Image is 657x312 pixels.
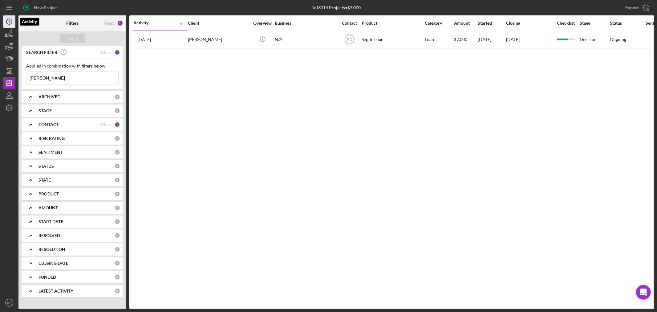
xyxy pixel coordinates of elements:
[101,50,112,55] div: Clear
[39,122,59,127] b: CONTACT
[39,247,65,252] b: RESOLUTION
[39,164,54,169] b: STATUS
[478,31,505,48] div: [DATE]
[188,31,249,48] div: [PERSON_NAME]
[39,289,73,294] b: LATEST ACTIVITY
[115,233,120,238] div: 0
[39,275,56,280] b: FUNDED
[39,261,68,266] b: CLOSING DATE
[362,31,423,48] div: Septic Loan
[117,20,123,26] div: 2
[18,2,64,14] button: New Project
[7,301,11,305] text: RC
[347,38,352,42] text: RC
[34,2,58,14] div: New Project
[39,94,60,99] b: ARCHIVED
[553,21,579,26] div: Checklist
[115,247,120,252] div: 0
[251,21,274,26] div: Overview
[610,21,639,26] div: Status
[39,178,51,183] b: STATE
[454,21,477,26] div: Amount
[625,2,639,14] div: Export
[67,34,78,43] div: Apply
[115,205,120,211] div: 0
[610,37,626,42] div: Ongoing
[115,177,120,183] div: 0
[115,94,120,100] div: 0
[26,64,119,68] div: Applied in combination with filters below
[39,219,63,224] b: START DATE
[39,136,65,141] b: RISK RATING
[3,297,15,309] button: RC
[506,37,520,42] time: [DATE]
[362,21,423,26] div: Product
[115,274,120,280] div: 0
[115,50,120,55] div: 1
[275,21,336,26] div: Business
[115,191,120,197] div: 0
[580,31,609,48] div: Decision
[580,21,609,26] div: Stage
[66,21,79,26] b: Filters
[115,261,120,266] div: 0
[115,122,120,127] div: 1
[60,34,85,43] button: Apply
[115,288,120,294] div: 0
[115,136,120,141] div: 0
[133,20,160,25] div: Activity
[275,31,336,48] div: N/A
[39,233,60,238] b: RESOLVED
[39,205,58,210] b: AMOUNT
[39,191,59,196] b: PRODUCT
[478,21,505,26] div: Started
[103,21,114,26] div: Reset
[115,108,120,113] div: 0
[115,150,120,155] div: 0
[312,5,361,10] div: 1 of 3014 Projects • $7,000
[115,163,120,169] div: 0
[188,21,249,26] div: Client
[39,108,52,113] b: STAGE
[115,219,120,224] div: 0
[425,21,453,26] div: Category
[506,21,552,26] div: Closing
[338,21,361,26] div: Contact
[454,31,477,48] div: $7,000
[636,285,651,300] div: Open Intercom Messenger
[137,37,151,42] time: 2025-07-23 20:49
[101,122,112,127] div: Clear
[619,2,654,14] button: Export
[425,31,453,48] div: Loan
[26,50,57,55] b: SEARCH FILTER
[39,150,63,155] b: SENTIMENT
